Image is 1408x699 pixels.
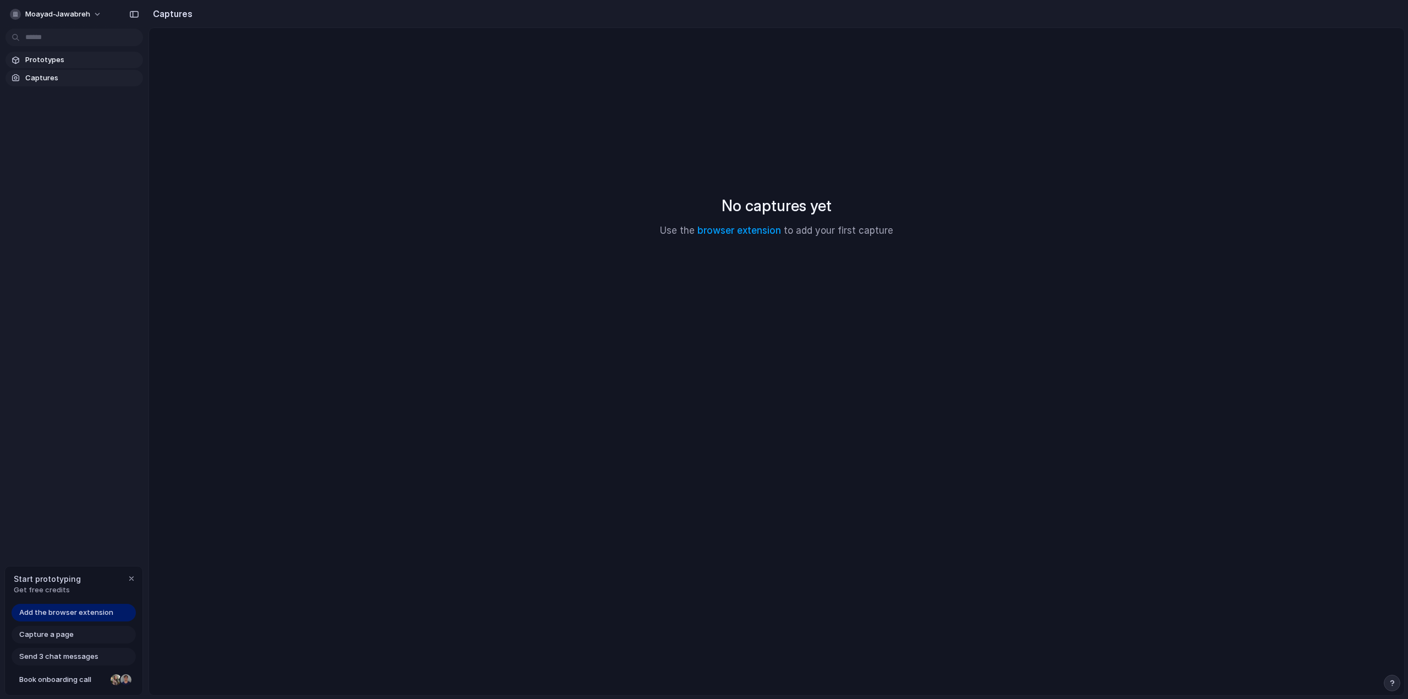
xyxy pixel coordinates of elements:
[5,52,143,68] a: Prototypes
[697,225,781,236] a: browser extension
[25,73,139,84] span: Captures
[14,585,81,596] span: Get free credits
[14,573,81,585] span: Start prototyping
[660,224,893,238] p: Use the to add your first capture
[19,674,106,685] span: Book onboarding call
[19,607,113,618] span: Add the browser extension
[148,7,193,20] h2: Captures
[5,70,143,86] a: Captures
[25,9,90,20] span: moayad-jawabreh
[109,673,123,686] div: Nicole Kubica
[19,651,98,662] span: Send 3 chat messages
[19,629,74,640] span: Capture a page
[5,5,107,23] button: moayad-jawabreh
[25,54,139,65] span: Prototypes
[119,673,133,686] div: Christian Iacullo
[12,671,136,689] a: Book onboarding call
[12,604,136,621] a: Add the browser extension
[722,194,832,217] h2: No captures yet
